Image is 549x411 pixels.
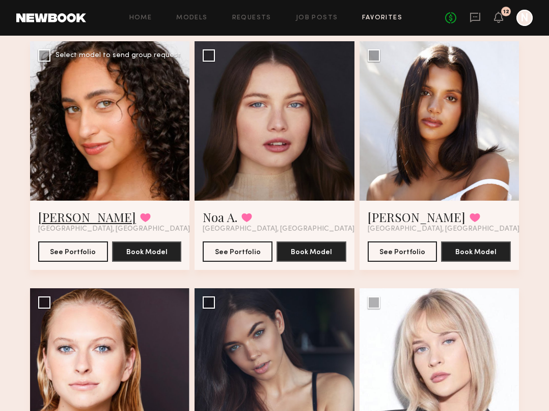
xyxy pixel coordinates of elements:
[277,241,346,262] button: Book Model
[516,10,533,26] a: N
[112,247,182,256] a: Book Model
[441,247,511,256] a: Book Model
[176,15,207,21] a: Models
[56,52,181,59] div: Select model to send group request
[38,241,108,262] button: See Portfolio
[277,247,346,256] a: Book Model
[203,241,272,262] button: See Portfolio
[232,15,271,21] a: Requests
[129,15,152,21] a: Home
[296,15,338,21] a: Job Posts
[38,225,190,233] span: [GEOGRAPHIC_DATA], [GEOGRAPHIC_DATA]
[38,209,136,225] a: [PERSON_NAME]
[203,225,354,233] span: [GEOGRAPHIC_DATA], [GEOGRAPHIC_DATA]
[368,209,465,225] a: [PERSON_NAME]
[503,9,509,15] div: 12
[362,15,402,21] a: Favorites
[441,241,511,262] button: Book Model
[368,225,519,233] span: [GEOGRAPHIC_DATA], [GEOGRAPHIC_DATA]
[203,209,237,225] a: Noa A.
[112,241,182,262] button: Book Model
[368,241,437,262] button: See Portfolio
